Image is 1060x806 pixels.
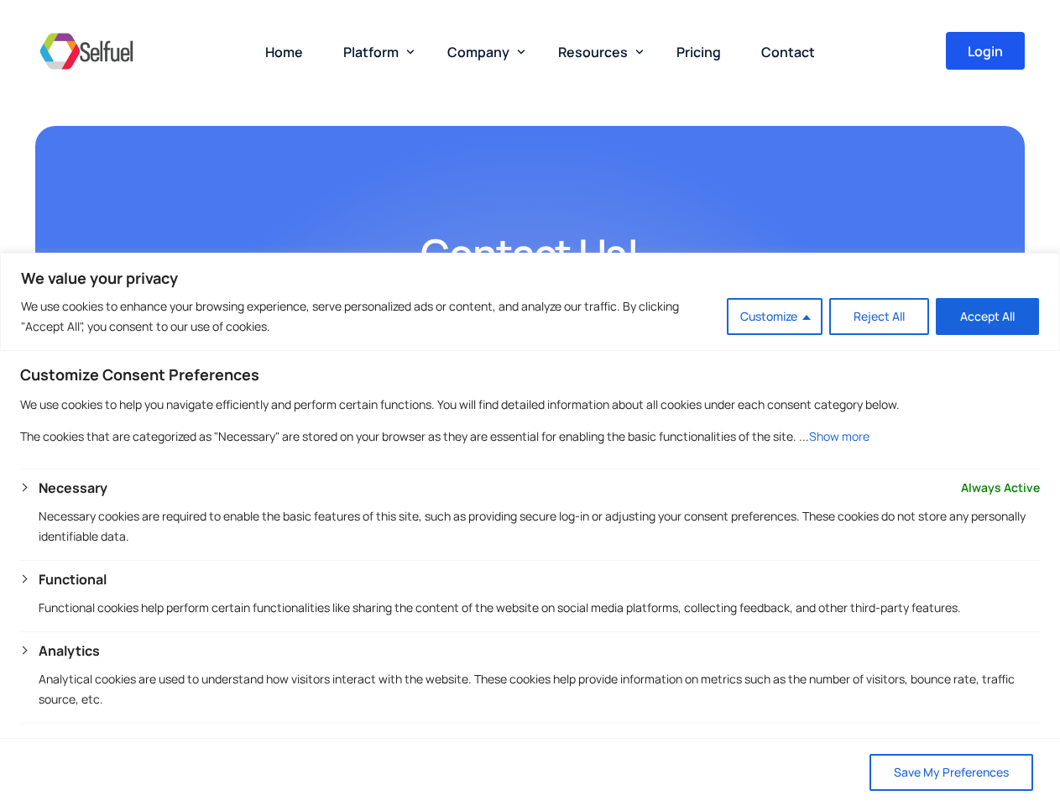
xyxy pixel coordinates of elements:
[936,298,1039,335] button: Accept All
[761,43,815,61] span: Contact
[20,364,259,385] span: Customize Consent Preferences
[343,43,399,61] span: Platform
[20,395,1040,415] p: We use cookies to help you navigate efficiently and perform certain functions. You will find deta...
[727,298,822,335] button: Customize
[35,26,138,76] img: Selfuel - Democratizing Innovation
[39,669,1040,709] p: Analytical cookies are used to understand how visitors interact with the website. These cookies h...
[39,478,107,498] button: Necessary
[21,268,1039,288] p: We value your privacy
[946,32,1025,70] a: Login
[39,506,1040,547] p: Necessary cookies are required to enable the basic features of this site, such as providing secur...
[39,641,100,661] button: Analytics
[781,625,1060,806] iframe: Chat Widget
[102,227,958,281] h2: Contact Us!
[961,478,1040,498] span: Always Active
[829,298,929,335] button: Reject All
[39,569,107,589] button: Functional
[21,296,714,337] p: We use cookies to enhance your browsing experience, serve personalized ads or content, and analyz...
[968,44,1003,58] span: Login
[265,43,303,61] span: Home
[809,427,869,447] button: Show more
[676,43,721,61] span: Pricing
[20,427,1040,447] p: The cookies that are categorized as "Necessary" are stored on your browser as they are essential ...
[558,43,628,61] span: Resources
[447,43,509,61] span: Company
[39,598,1040,618] p: Functional cookies help perform certain functionalities like sharing the content of the website o...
